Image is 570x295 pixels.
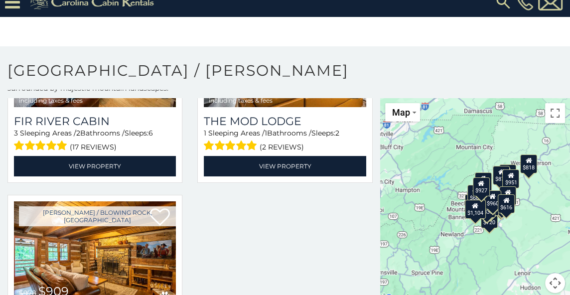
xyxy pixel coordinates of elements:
[204,156,366,176] a: View Property
[392,107,410,118] span: Map
[14,129,18,138] span: 3
[14,115,176,128] a: Fir River Cabin
[265,129,267,138] span: 1
[19,206,176,226] a: [PERSON_NAME] / Blowing Rock, [GEOGRAPHIC_DATA]
[503,169,520,188] div: $951
[484,190,501,209] div: $960
[545,103,565,123] button: Toggle fullscreen view
[204,128,366,153] div: Sleeping Areas / Bathrooms / Sleeps:
[19,97,83,104] span: including taxes & fees
[492,195,509,214] div: $825
[475,172,492,191] div: $836
[481,209,498,228] div: $720
[478,199,495,218] div: $836
[204,129,206,138] span: 1
[204,115,366,128] a: The Mod Lodge
[520,154,537,173] div: $818
[493,166,510,185] div: $879
[260,141,304,153] span: (2 reviews)
[14,156,176,176] a: View Property
[385,103,420,122] button: Change map style
[545,273,565,293] button: Map camera controls
[467,185,484,204] div: $681
[498,194,515,213] div: $616
[500,186,517,205] div: $847
[14,128,176,153] div: Sleeping Areas / Bathrooms / Sleeps:
[473,177,490,196] div: $927
[76,129,80,138] span: 2
[465,199,486,218] div: $1,104
[148,129,153,138] span: 6
[335,129,339,138] span: 2
[70,141,117,153] span: (17 reviews)
[499,164,516,183] div: $999
[209,97,273,104] span: including taxes & fees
